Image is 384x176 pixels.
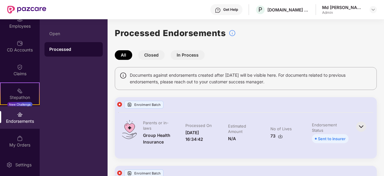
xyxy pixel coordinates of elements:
[371,7,376,12] img: svg+xml;base64,PHN2ZyBpZD0iRHJvcGRvd24tMzJ4MzIiIHhtbG5zPSJodHRwOi8vd3d3LnczLm9yZy8yMDAwL3N2ZyIgd2...
[270,126,292,131] div: No of Lives
[17,40,23,46] img: svg+xml;base64,PHN2ZyBpZD0iQ0RfQWNjb3VudHMiIGRhdGEtbmFtZT0iQ0QgQWNjb3VudHMiIHhtbG5zPSJodHRwOi8vd3...
[223,7,238,12] div: Get Help
[270,133,283,139] div: 73
[322,10,364,15] div: Admin
[143,120,172,131] div: Parents or in-laws
[49,46,98,52] div: Processed
[124,101,163,109] div: Enrolment Batch
[185,123,212,128] div: Processed On
[117,171,122,175] img: svg+xml;base64,PHN2ZyB4bWxucz0iaHR0cDovL3d3dy53My5vcmcvMjAwMC9zdmciIHdpZHRoPSIxMiIgaGVpZ2h0PSIxMi...
[258,6,262,13] span: P
[228,123,257,134] div: Estimated Amount
[318,135,346,142] div: Sent to insurer
[215,7,221,13] img: svg+xml;base64,PHN2ZyBpZD0iSGVscC0zMngzMiIgeG1sbnM9Imh0dHA6Ly93d3cudzMub3JnLzIwMDAvc3ZnIiB3aWR0aD...
[115,26,226,40] h1: Processed Endorsements
[17,112,23,118] img: svg+xml;base64,PHN2ZyBpZD0iRW5kb3JzZW1lbnRzIiB4bWxucz0iaHR0cDovL3d3dy53My5vcmcvMjAwMC9zdmciIHdpZH...
[143,132,173,145] div: Group Health Insurance
[312,122,347,133] div: Endorsement Status
[138,50,165,60] button: Closed
[278,134,283,139] img: svg+xml;base64,PHN2ZyBpZD0iRG93bmxvYWQtMzJ4MzIiIHhtbG5zPSJodHRwOi8vd3d3LnczLm9yZy8yMDAwL3N2ZyIgd2...
[1,94,39,100] div: Stepathon
[17,135,23,141] img: svg+xml;base64,PHN2ZyBpZD0iTXlfT3JkZXJzIiBkYXRhLW5hbWU9Ik15IE9yZGVycyIgeG1sbnM9Imh0dHA6Ly93d3cudz...
[228,135,236,142] div: N/A
[122,120,137,139] img: svg+xml;base64,PHN2ZyB4bWxucz0iaHR0cDovL3d3dy53My5vcmcvMjAwMC9zdmciIHdpZHRoPSI0OS4zMiIgaGVpZ2h0PS...
[171,50,205,60] button: In Process
[14,162,33,168] div: Settings
[49,31,98,36] div: Open
[7,6,46,14] img: New Pazcare Logo
[7,102,32,107] div: New Challenge
[229,29,236,37] img: svg+xml;base64,PHN2ZyBpZD0iSW5mb18tXzMyeDMyIiBkYXRhLW5hbWU9IkluZm8gLSAzMngzMiIgeG1sbnM9Imh0dHA6Ly...
[322,5,364,10] div: Md [PERSON_NAME]
[355,120,368,133] img: svg+xml;base64,PHN2ZyBpZD0iQmFjay0zMngzMiIgeG1sbnM9Imh0dHA6Ly93d3cudzMub3JnLzIwMDAvc3ZnIiB3aWR0aD...
[17,17,23,23] img: svg+xml;base64,PHN2ZyBpZD0iRW1wbG95ZWVzIiB4bWxucz0iaHR0cDovL3d3dy53My5vcmcvMjAwMC9zdmciIHdpZHRoPS...
[17,64,23,70] img: svg+xml;base64,PHN2ZyBpZD0iQ2xhaW0iIHhtbG5zPSJodHRwOi8vd3d3LnczLm9yZy8yMDAwL3N2ZyIgd2lkdGg9IjIwIi...
[115,50,132,60] button: All
[127,171,132,176] img: svg+xml;base64,PHN2ZyBpZD0iVXBsb2FkX0xvZ3MiIGRhdGEtbmFtZT0iVXBsb2FkIExvZ3MiIHhtbG5zPSJodHRwOi8vd3...
[120,72,127,79] img: svg+xml;base64,PHN2ZyBpZD0iSW5mbyIgeG1sbnM9Imh0dHA6Ly93d3cudzMub3JnLzIwMDAvc3ZnIiB3aWR0aD0iMTQiIG...
[127,102,132,107] img: svg+xml;base64,PHN2ZyBpZD0iVXBsb2FkX0xvZ3MiIGRhdGEtbmFtZT0iVXBsb2FkIExvZ3MiIHhtbG5zPSJodHRwOi8vd3...
[130,72,372,85] span: Documents against endorsements created after [DATE] will be visible here. For documents related t...
[17,88,23,94] img: svg+xml;base64,PHN2ZyB4bWxucz0iaHR0cDovL3d3dy53My5vcmcvMjAwMC9zdmciIHdpZHRoPSIyMSIgaGVpZ2h0PSIyMC...
[185,129,216,143] div: [DATE] 16:34:42
[6,162,12,168] img: svg+xml;base64,PHN2ZyBpZD0iU2V0dGluZy0yMHgyMCIgeG1sbnM9Imh0dHA6Ly93d3cudzMub3JnLzIwMDAvc3ZnIiB3aW...
[267,7,309,13] div: [DOMAIN_NAME] PRIVATE LIMITED
[117,102,122,107] img: svg+xml;base64,PHN2ZyB4bWxucz0iaHR0cDovL3d3dy53My5vcmcvMjAwMC9zdmciIHdpZHRoPSIxMiIgaGVpZ2h0PSIxMi...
